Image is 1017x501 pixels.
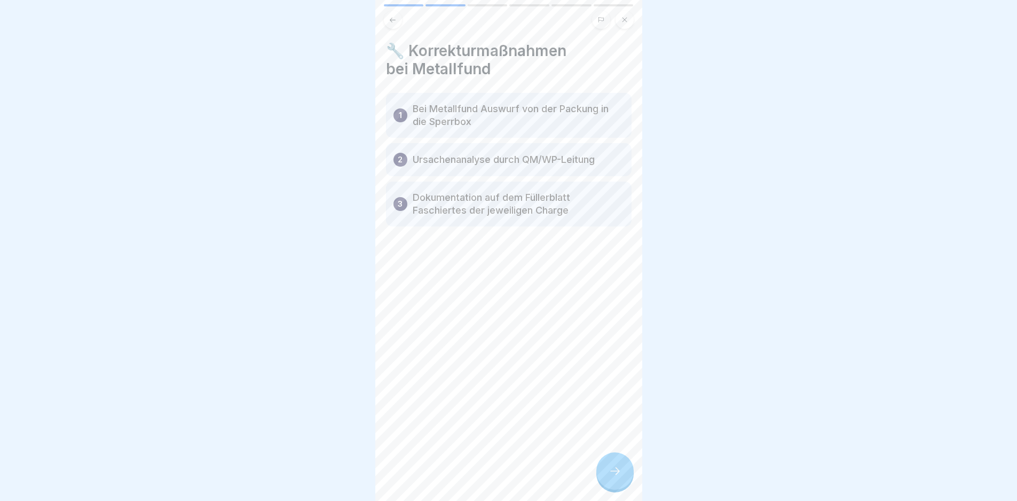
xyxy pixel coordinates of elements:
h4: 🔧 Korrekturmaßnahmen bei Metallfund [386,42,632,78]
p: 1 [399,109,402,122]
p: 2 [398,153,403,166]
p: Bei Metallfund Auswurf von der Packung in die Sperrbox [413,103,624,128]
p: Dokumentation auf dem Füllerblatt Faschiertes der jeweiligen Charge [413,191,624,217]
p: 3 [398,198,403,210]
p: Ursachenanalyse durch QM/WP-Leitung [413,153,595,166]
